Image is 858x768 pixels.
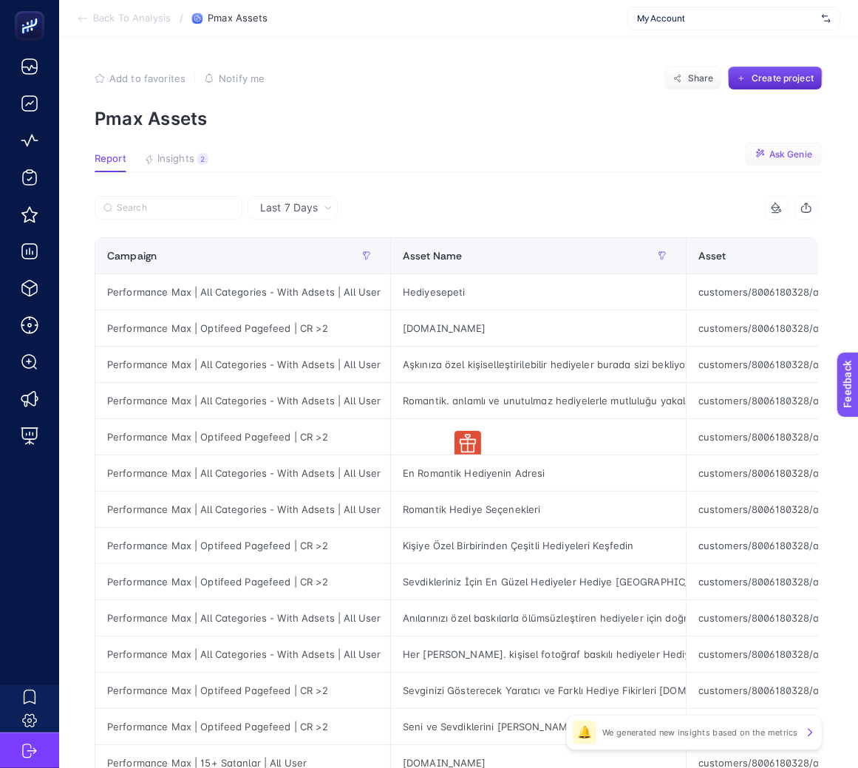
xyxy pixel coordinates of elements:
[573,721,596,744] div: 🔔
[107,250,157,262] span: Campaign
[260,200,318,215] span: Last 7 Days
[95,419,390,455] div: Performance Max | Optifeed Pagefeed | CR >2
[698,250,726,262] span: Asset
[391,347,686,382] div: Aşkınıza özel kişiselleştirilebilir hediyeler burada sizi bekliyor!
[391,492,686,527] div: Romantik Hediye Seçenekleri
[728,67,823,90] button: Create project
[391,564,686,599] div: Sevdikleriniz İçin En Güzel Hediyeler Hediye [GEOGRAPHIC_DATA].
[403,250,462,262] span: Asset Name
[95,492,390,527] div: Performance Max | All Categories - With Adsets | All User
[391,528,686,563] div: Kişiye Özel Birbirinden Çeşitli Hediyeleri Keşfedin
[95,528,390,563] div: Performance Max | Optifeed Pagefeed | CR >2
[95,673,390,708] div: Performance Max | Optifeed Pagefeed | CR >2
[95,383,390,418] div: Performance Max | All Categories - With Adsets | All User
[208,13,268,24] span: Pmax Assets
[637,13,816,24] span: My Account
[95,600,390,636] div: Performance Max | All Categories - With Adsets | All User
[391,274,686,310] div: Hediyesepeti
[95,564,390,599] div: Performance Max | Optifeed Pagefeed | CR >2
[822,11,831,26] img: svg%3e
[664,67,722,90] button: Share
[197,153,208,165] div: 2
[219,72,265,84] span: Notify me
[95,72,185,84] button: Add to favorites
[391,636,686,672] div: Her [PERSON_NAME]. kişisel fotoğraf baskılı hediyeler Hediyesepeti’nde sizi bekliyor!
[745,143,823,166] button: Ask Genie
[688,72,714,84] span: Share
[117,203,234,214] input: Search
[9,4,56,16] span: Feedback
[95,153,126,165] span: Report
[204,72,265,84] button: Notify me
[93,13,171,24] span: Back To Analysis
[180,12,183,24] span: /
[109,72,185,84] span: Add to favorites
[157,153,194,165] span: Insights
[391,310,686,346] div: [DOMAIN_NAME]
[95,709,390,744] div: Performance Max | Optifeed Pagefeed | CR >2
[602,727,798,738] p: We generated new insights based on the metrics
[391,600,686,636] div: Anılarınızı özel baskılarla ölümsüzleştiren hediyeler için doğru adrestesiniz!
[391,709,686,744] div: Seni ve Sevdiklerini [PERSON_NAME] Hediyeler %40'a Varan İndirimle HediyeSepeti'nde!
[391,673,686,708] div: Sevginizi Gösterecek Yaratıcı ve Farklı Hediye Fikirleri [DOMAIN_NAME]'da!
[95,636,390,672] div: Performance Max | All Categories - With Adsets | All User
[391,383,686,418] div: Romantik. anlamlı ve unutulmaz hediyelerle mutluluğu yakalayın!
[95,347,390,382] div: Performance Max | All Categories - With Adsets | All User
[391,455,686,491] div: En Romantik Hediyenin Adresi
[752,72,814,84] span: Create project
[95,108,823,129] p: Pmax Assets
[95,455,390,491] div: Performance Max | All Categories - With Adsets | All User
[769,149,812,160] span: Ask Genie
[95,310,390,346] div: Performance Max | Optifeed Pagefeed | CR >2
[95,274,390,310] div: Performance Max | All Categories - With Adsets | All User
